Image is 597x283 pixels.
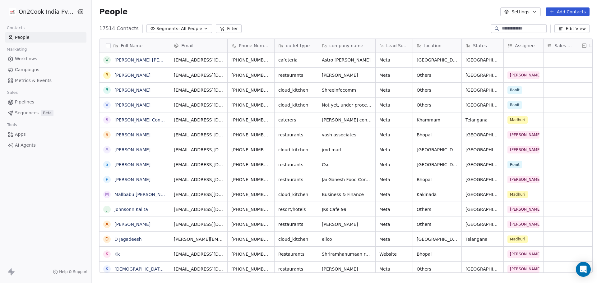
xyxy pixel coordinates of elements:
[231,72,271,78] span: [PHONE_NUMBER]
[379,132,409,138] span: Meta
[465,266,500,272] span: [GEOGRAPHIC_DATA]
[15,56,37,62] span: Workflows
[5,75,86,86] a: Metrics & Events
[275,39,318,52] div: outlet type
[114,103,150,107] a: [PERSON_NAME]
[465,147,500,153] span: [GEOGRAPHIC_DATA]
[322,102,372,108] span: Not yet, under processing
[114,162,150,167] a: [PERSON_NAME]
[106,131,109,138] div: S
[278,102,314,108] span: cloud_kitchen
[114,132,150,137] a: [PERSON_NAME]
[554,24,590,33] button: Edit View
[4,45,30,54] span: Marketing
[322,132,372,138] span: yash associates
[174,266,224,272] span: [EMAIL_ADDRESS][DOMAIN_NAME]
[417,221,458,227] span: Others
[114,73,150,78] a: [PERSON_NAME]
[231,206,271,212] span: [PHONE_NUMBER]
[231,221,271,227] span: [PHONE_NUMBER]
[174,102,224,108] span: [EMAIL_ADDRESS][DOMAIN_NAME]
[7,7,72,17] button: On2Cook India Pvt. Ltd.
[15,99,34,105] span: Pipelines
[114,88,150,93] a: [PERSON_NAME]
[376,39,413,52] div: Lead Source
[278,251,314,257] span: Restaurants
[465,206,500,212] span: [GEOGRAPHIC_DATA]
[417,87,458,93] span: Others
[507,191,528,198] span: Madhuri
[239,43,271,49] span: Phone Number
[174,206,224,212] span: [EMAIL_ADDRESS][DOMAIN_NAME]
[106,206,108,212] div: J
[379,176,409,183] span: Meta
[105,87,109,93] div: R
[278,206,314,212] span: resort/hotels
[507,71,539,79] span: [PERSON_NAME]
[114,117,175,122] a: [PERSON_NAME] Containers
[413,39,461,52] div: location
[465,72,500,78] span: [GEOGRAPHIC_DATA]
[114,207,148,212] a: Johnsonn Kalita
[231,87,271,93] span: [PHONE_NUMBER]
[379,147,409,153] span: Meta
[286,43,310,49] span: outlet type
[515,43,535,49] span: Assignee
[507,161,522,168] span: Ronit
[278,176,314,183] span: restaurants
[106,146,109,153] div: A
[174,87,224,93] span: [EMAIL_ADDRESS][DOMAIN_NAME]
[379,221,409,227] span: Meta
[322,162,372,168] span: Csc
[465,236,500,242] span: Telangana
[322,251,372,257] span: Shriramhanumaan restorent
[99,25,139,32] span: 17514 Contacts
[41,110,53,116] span: Beta
[15,142,36,148] span: AI Agents
[216,24,242,33] button: Filter
[174,162,224,168] span: [EMAIL_ADDRESS][DOMAIN_NAME]
[379,72,409,78] span: Meta
[105,236,109,242] div: D
[465,191,500,198] span: [GEOGRAPHIC_DATA]
[278,132,314,138] span: restaurants
[465,221,500,227] span: [GEOGRAPHIC_DATA]
[507,86,522,94] span: Ronit
[417,191,458,198] span: Kakinada
[231,102,271,108] span: [PHONE_NUMBER]
[507,221,539,228] span: [PERSON_NAME]
[278,57,314,63] span: cafeteria
[417,176,458,183] span: Bhopal
[114,57,188,62] a: [PERSON_NAME] [PERSON_NAME]
[15,66,39,73] span: Campaigns
[322,266,372,272] span: [PERSON_NAME]
[507,265,539,273] span: [PERSON_NAME]
[231,266,271,272] span: [PHONE_NUMBER]
[231,251,271,257] span: [PHONE_NUMBER]
[417,236,458,242] span: [GEOGRAPHIC_DATA]
[5,54,86,64] a: Workflows
[231,132,271,138] span: [PHONE_NUMBER]
[462,39,503,52] div: States
[114,237,142,242] a: D Jagadeesh
[174,221,224,227] span: [EMAIL_ADDRESS][DOMAIN_NAME]
[106,176,108,183] div: P
[507,131,539,139] span: [PERSON_NAME]
[181,25,202,32] span: All People
[318,39,375,52] div: company name
[379,102,409,108] span: Meta
[379,206,409,212] span: Meta
[174,147,224,153] span: [EMAIL_ADDRESS][DOMAIN_NAME]
[278,87,314,93] span: cloud_kitchen
[465,102,500,108] span: [GEOGRAPHIC_DATA]
[114,252,120,257] a: Kk
[121,43,142,49] span: Full Name
[174,236,224,242] span: [PERSON_NAME][EMAIL_ADDRESS][PERSON_NAME][DOMAIN_NAME]
[473,43,487,49] span: States
[5,108,86,118] a: SequencesBeta
[417,132,458,138] span: Bhopal
[105,72,109,78] div: R
[228,39,274,52] div: Phone Number
[231,57,271,63] span: [PHONE_NUMBER]
[379,117,409,123] span: Meta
